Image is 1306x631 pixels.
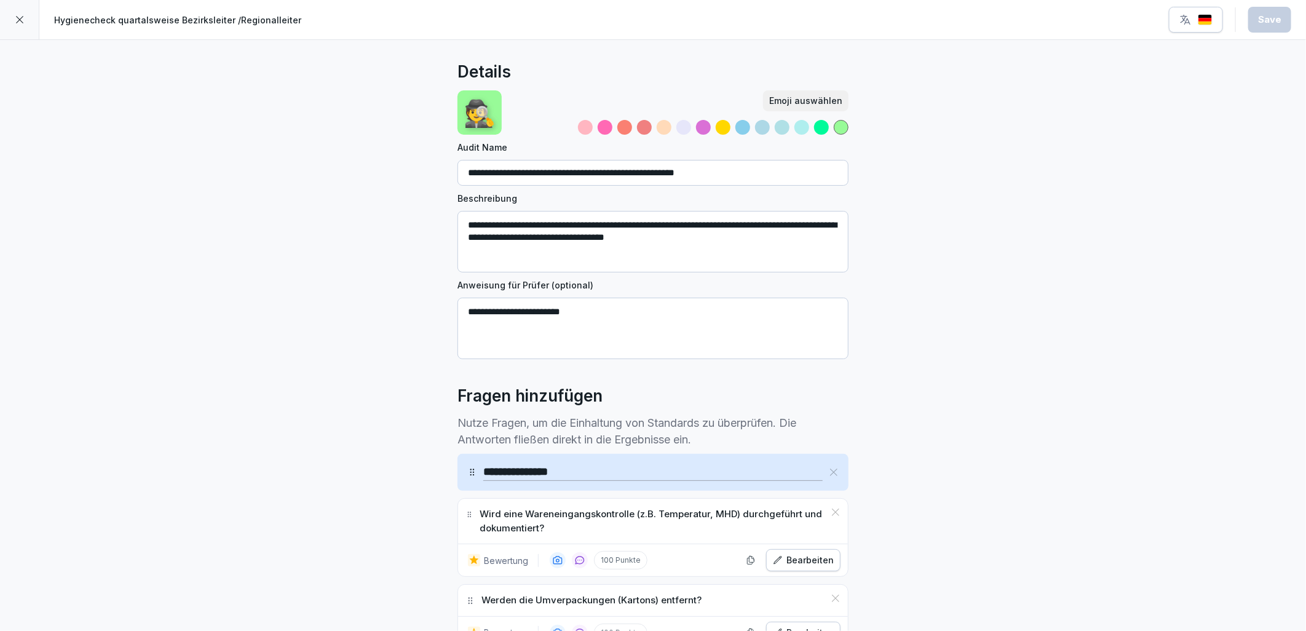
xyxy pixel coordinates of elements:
p: Werden die Umverpackungen (Kartons) entfernt? [481,593,702,608]
button: Bearbeiten [766,549,841,571]
label: Anweisung für Prüfer (optional) [457,279,849,292]
div: Save [1258,13,1281,26]
label: Beschreibung [457,192,849,205]
img: de.svg [1198,14,1213,26]
h2: Fragen hinzufügen [457,384,603,408]
p: Wird eine Wareneingangskontrolle (z.B. Temperatur, MHD) durchgeführt und dokumentiert? [480,507,825,535]
button: Save [1248,7,1291,33]
label: Audit Name [457,141,849,154]
div: Emoji auswählen [769,94,842,108]
p: Bewertung [484,554,528,567]
button: Emoji auswählen [763,90,849,111]
p: Nutze Fragen, um die Einhaltung von Standards zu überprüfen. Die Antworten fließen direkt in die ... [457,415,849,448]
h2: Details [457,60,511,84]
p: 🕵️ [464,93,496,132]
p: 100 Punkte [594,551,647,569]
div: Bearbeiten [773,554,834,567]
p: Hygienecheck quartalsweise Bezirksleiter /Regionalleiter [54,14,301,26]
